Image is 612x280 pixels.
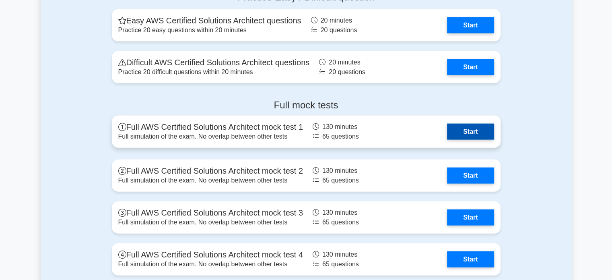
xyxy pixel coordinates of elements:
a: Start [447,124,494,140]
a: Start [447,209,494,226]
a: Start [447,251,494,268]
a: Start [447,59,494,75]
a: Start [447,17,494,33]
a: Start [447,168,494,184]
h4: Full mock tests [112,100,501,111]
